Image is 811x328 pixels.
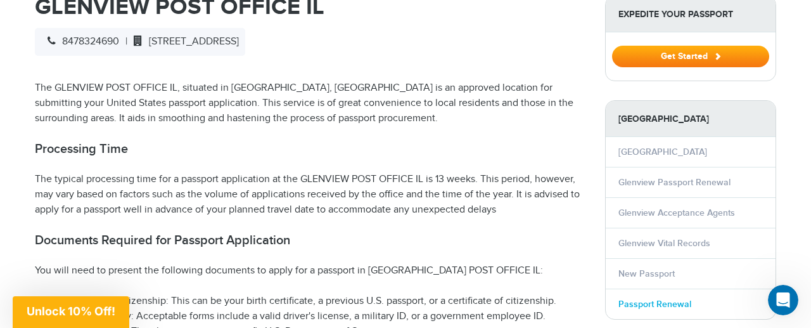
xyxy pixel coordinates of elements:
h2: Documents Required for Passport Application [35,233,586,248]
div: Unlock 10% Off! [13,296,129,328]
a: Get Started [612,51,769,61]
p: You will need to present the following documents to apply for a passport in [GEOGRAPHIC_DATA] POS... [35,263,586,279]
a: Glenview Vital Records [618,238,710,249]
a: Glenview Passport Renewal [618,177,731,188]
a: [GEOGRAPHIC_DATA] [618,147,707,157]
a: Passport Renewal [618,299,691,310]
strong: [GEOGRAPHIC_DATA] [606,101,776,137]
span: [STREET_ADDRESS] [127,36,239,48]
li: Proof of identity: Acceptable forms include a valid driver's license, a military ID, or a governm... [60,309,586,324]
div: | [35,28,245,56]
span: 8478324690 [41,36,119,48]
a: New Passport [618,268,675,279]
a: Glenview Acceptance Agents [618,207,735,218]
p: The GLENVIEW POST OFFICE IL, situated in [GEOGRAPHIC_DATA], [GEOGRAPHIC_DATA] is an approved loca... [35,81,586,126]
button: Get Started [612,46,769,67]
li: Proof of U.S. citizenship: This can be your birth certificate, a previous U.S. passport, or a cer... [60,294,586,309]
p: The typical processing time for a passport application at the GLENVIEW POST OFFICE IL is 13 weeks... [35,172,586,218]
h2: Processing Time [35,141,586,157]
iframe: Intercom live chat [768,285,798,315]
span: Unlock 10% Off! [27,305,115,318]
